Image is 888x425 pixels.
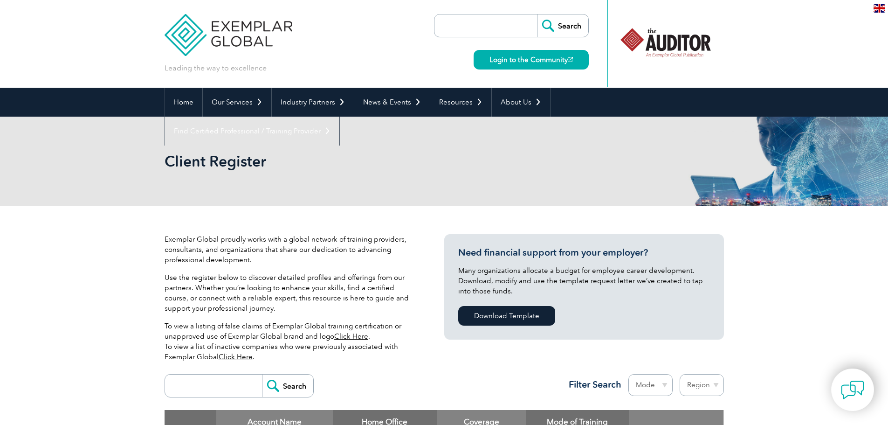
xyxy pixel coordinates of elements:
a: Click Here [219,353,253,361]
a: Download Template [458,306,555,326]
h3: Need financial support from your employer? [458,247,710,258]
input: Search [262,375,313,397]
h3: Filter Search [563,379,621,390]
p: Leading the way to excellence [165,63,267,73]
a: Our Services [203,88,271,117]
a: Click Here [334,332,368,341]
a: Home [165,88,202,117]
a: Industry Partners [272,88,354,117]
input: Search [537,14,588,37]
img: en [874,4,885,13]
p: Many organizations allocate a budget for employee career development. Download, modify and use th... [458,265,710,296]
a: About Us [492,88,550,117]
a: Login to the Community [474,50,589,70]
p: To view a listing of false claims of Exemplar Global training certification or unapproved use of ... [165,321,416,362]
img: contact-chat.png [841,378,864,402]
h2: Client Register [165,154,556,169]
p: Exemplar Global proudly works with a global network of training providers, consultants, and organ... [165,234,416,265]
a: Resources [430,88,491,117]
a: Find Certified Professional / Training Provider [165,117,339,146]
a: News & Events [354,88,430,117]
img: open_square.png [568,57,573,62]
p: Use the register below to discover detailed profiles and offerings from our partners. Whether you... [165,272,416,314]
